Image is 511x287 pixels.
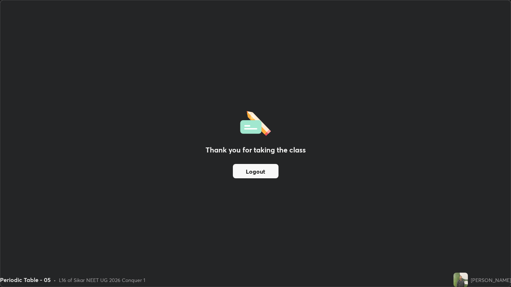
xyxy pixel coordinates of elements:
[59,276,145,284] div: L16 of Sikar NEET UG 2026 Conquer 1
[240,109,271,136] img: offlineFeedback.1438e8b3.svg
[54,276,56,284] div: •
[454,273,468,287] img: ac796851681f4a6fa234867955662471.jpg
[233,164,278,178] button: Logout
[471,276,511,284] div: [PERSON_NAME]
[206,145,306,155] h2: Thank you for taking the class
